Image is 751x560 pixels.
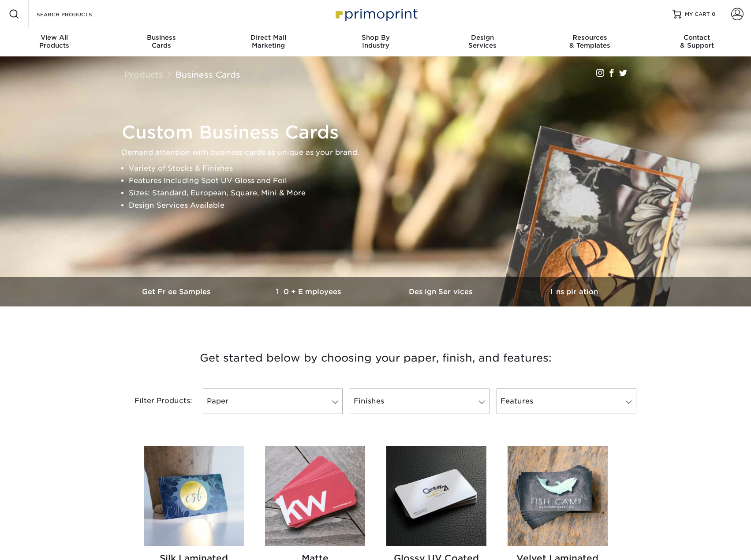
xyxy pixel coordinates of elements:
[536,34,643,49] div: & Templates
[111,277,243,306] a: Get Free Samples
[508,277,640,306] a: Inspiration
[215,34,322,41] span: Direct Mail
[386,446,486,546] img: Glossy UV Coated Business Cards
[497,388,636,414] a: Features
[332,4,420,23] img: Primoprint
[508,446,608,546] img: Velvet Laminated Business Cards
[322,34,429,41] span: Shop By
[111,388,199,414] div: Filter Products:
[243,277,376,306] a: 10+ Employees
[243,287,376,296] h3: 10+ Employees
[122,146,638,159] p: Demand attention with business cards as unique as your brand.
[322,28,429,56] a: Shop ByIndustry
[712,11,716,17] span: 0
[1,28,108,56] a: View AllProducts
[643,28,751,56] a: Contact& Support
[536,28,643,56] a: Resources& Templates
[215,34,322,49] div: Marketing
[118,338,634,378] h3: Get started below by choosing your paper, finish, and features:
[685,11,710,18] span: MY CART
[36,9,122,19] input: SEARCH PRODUCTS.....
[144,446,244,546] img: Silk Laminated Business Cards
[429,28,536,56] a: DesignServices
[350,388,489,414] a: Finishes
[322,34,429,49] div: Industry
[129,162,638,175] li: Variety of Stocks & Finishes
[429,34,536,49] div: Services
[1,34,108,49] div: Products
[111,287,243,296] h3: Get Free Samples
[129,199,638,212] li: Design Services Available
[129,175,638,187] li: Features Including Spot UV Gloss and Foil
[429,34,536,41] span: Design
[643,34,751,41] span: Contact
[536,34,643,41] span: Resources
[122,122,638,143] h1: Custom Business Cards
[643,34,751,49] div: & Support
[108,34,215,49] div: Cards
[215,28,322,56] a: Direct MailMarketing
[265,446,365,546] img: Matte Business Cards
[508,287,640,296] h3: Inspiration
[176,70,240,79] a: Business Cards
[1,34,108,41] span: View All
[108,34,215,41] span: Business
[203,388,343,414] a: Paper
[129,187,638,199] li: Sizes: Standard, European, Square, Mini & More
[108,28,215,56] a: BusinessCards
[376,287,508,296] h3: Design Services
[124,70,163,79] a: Products
[376,277,508,306] a: Design Services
